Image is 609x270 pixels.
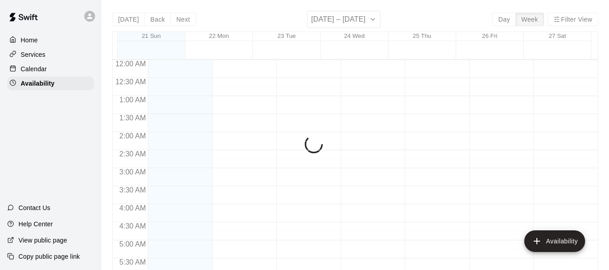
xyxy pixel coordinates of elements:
p: Availability [21,79,55,88]
button: 23 Tue [277,32,296,39]
p: Contact Us [18,203,50,212]
button: 27 Sat [549,32,566,39]
span: 3:00 AM [117,168,148,176]
a: Calendar [7,62,94,76]
button: 21 Sun [142,32,160,39]
span: 12:30 AM [113,78,148,86]
span: 12:00 AM [113,60,148,68]
button: add [524,230,585,252]
span: 2:30 AM [117,150,148,158]
span: 5:30 AM [117,258,148,266]
span: 1:00 AM [117,96,148,104]
p: Services [21,50,46,59]
p: Calendar [21,64,47,73]
a: Home [7,33,94,47]
span: 1:30 AM [117,114,148,122]
a: Availability [7,77,94,90]
button: 24 Wed [344,32,365,39]
p: Copy public page link [18,252,80,261]
p: Help Center [18,220,53,229]
a: Services [7,48,94,61]
button: 22 Mon [209,32,229,39]
span: 3:30 AM [117,186,148,194]
span: 2:00 AM [117,132,148,140]
span: 4:30 AM [117,222,148,230]
span: 4:00 AM [117,204,148,212]
span: 5:00 AM [117,240,148,248]
button: 26 Fri [482,32,497,39]
p: View public page [18,236,67,245]
button: 25 Thu [413,32,431,39]
p: Home [21,36,38,45]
